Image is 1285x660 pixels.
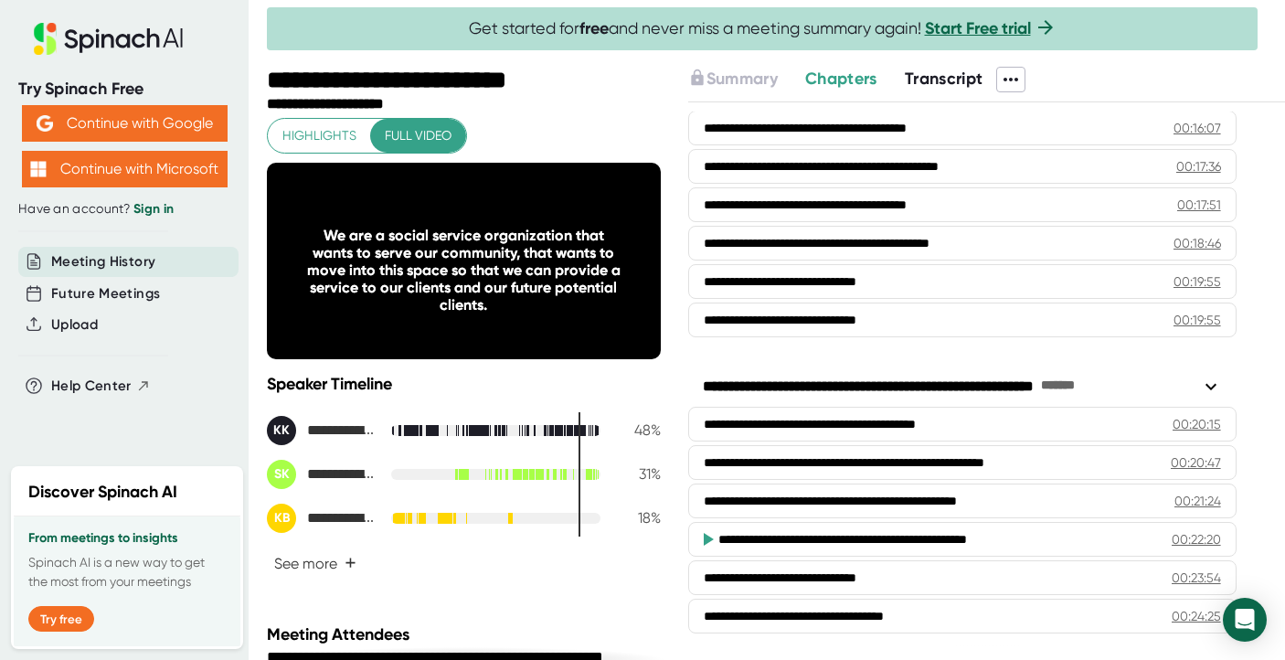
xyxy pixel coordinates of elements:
[688,67,805,92] div: Upgrade to access
[267,416,296,445] div: KK
[805,67,877,91] button: Chapters
[133,201,174,217] a: Sign in
[1172,530,1221,548] div: 00:22:20
[1177,196,1221,214] div: 00:17:51
[22,105,228,142] button: Continue with Google
[267,374,661,394] div: Speaker Timeline
[51,314,98,335] button: Upload
[28,531,226,546] h3: From meetings to insights
[805,69,877,89] span: Chapters
[267,548,364,580] button: See more+
[1223,598,1267,642] div: Open Intercom Messenger
[1174,492,1221,510] div: 00:21:24
[282,124,356,147] span: Highlights
[267,504,377,533] div: Kathy Boedeker
[1173,234,1221,252] div: 00:18:46
[1172,569,1221,587] div: 00:23:54
[706,69,778,89] span: Summary
[267,504,296,533] div: KB
[28,553,226,591] p: Spinach AI is a new way to get the most from your meetings
[306,227,621,314] div: We are a social service organization that wants to serve our community, that wants to move into t...
[1172,607,1221,625] div: 00:24:25
[51,283,160,304] button: Future Meetings
[51,376,132,397] span: Help Center
[268,119,371,153] button: Highlights
[345,556,356,570] span: +
[51,376,151,397] button: Help Center
[469,18,1057,39] span: Get started for and never miss a meeting summary again!
[1173,311,1221,329] div: 00:19:55
[579,18,609,38] b: free
[1171,453,1221,472] div: 00:20:47
[688,67,778,91] button: Summary
[28,606,94,632] button: Try free
[267,416,377,445] div: Karina Kidder
[925,18,1031,38] a: Start Free trial
[267,624,665,644] div: Meeting Attendees
[28,480,177,505] h2: Discover Spinach AI
[615,421,661,439] div: 48 %
[615,509,661,527] div: 18 %
[370,119,466,153] button: Full video
[1173,119,1221,137] div: 00:16:07
[267,460,296,489] div: SK
[1176,157,1221,176] div: 00:17:36
[385,124,451,147] span: Full video
[18,79,230,100] div: Try Spinach Free
[267,460,377,489] div: Sukhwant Khanuja
[37,115,53,132] img: Aehbyd4JwY73AAAAAElFTkSuQmCC
[51,251,155,272] button: Meeting History
[1173,415,1221,433] div: 00:20:15
[615,465,661,483] div: 31 %
[905,69,983,89] span: Transcript
[1173,272,1221,291] div: 00:19:55
[905,67,983,91] button: Transcript
[18,201,230,218] div: Have an account?
[22,151,228,187] button: Continue with Microsoft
